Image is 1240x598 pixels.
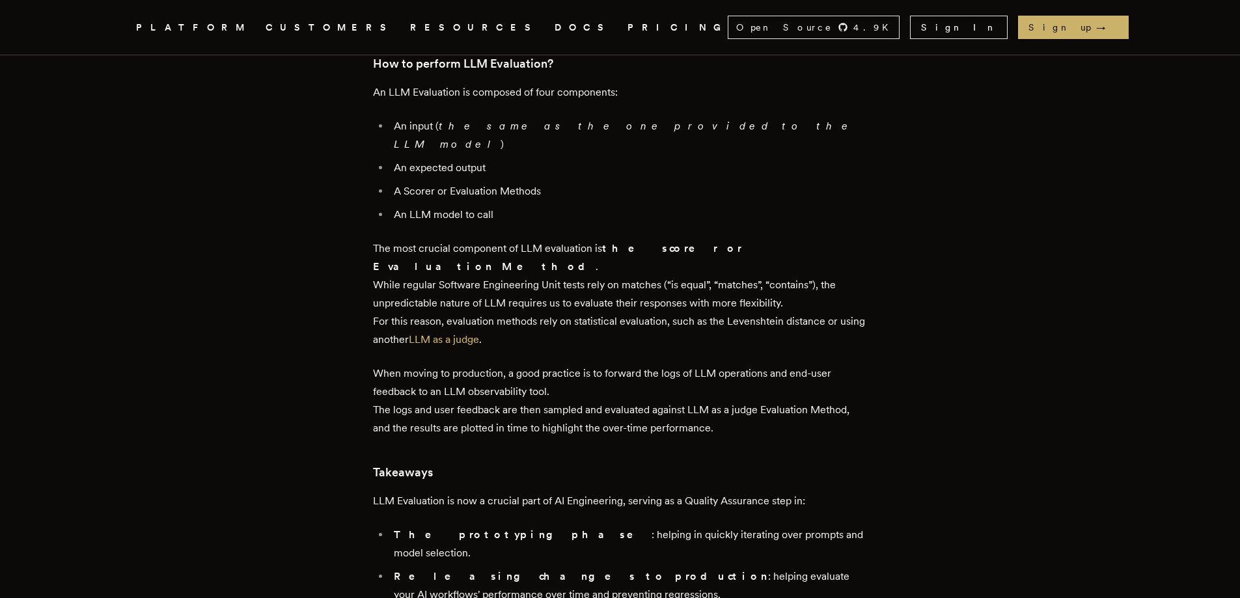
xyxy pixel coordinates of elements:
a: DOCS [555,20,612,36]
span: Open Source [736,21,833,34]
strong: The prototyping phase [394,528,652,541]
li: An expected output [390,159,868,177]
h3: How to perform LLM Evaluation? [373,55,868,73]
li: An LLM model to call [390,206,868,224]
em: the same as the one provided to the LLM model [394,120,854,150]
span: 4.9 K [853,21,896,34]
p: An LLM Evaluation is composed of four components: [373,83,868,102]
p: The most crucial component of LLM evaluation is . While regular Software Engineering Unit tests r... [373,239,868,349]
a: Sign up [1018,16,1129,39]
h3: Takeaways [373,463,868,482]
a: CUSTOMERS [266,20,394,36]
span: → [1096,21,1118,34]
strong: Releasing changes to production [394,570,768,582]
li: A Scorer or Evaluation Methods [390,182,868,200]
p: LLM Evaluation is now a crucial part of AI Engineering, serving as a Quality Assurance step in: [373,492,868,510]
button: RESOURCES [410,20,539,36]
button: PLATFORM [136,20,250,36]
a: PRICING [627,20,728,36]
li: An input ( ) [390,117,868,154]
a: LLM as a judge [409,333,479,346]
a: Sign In [910,16,1008,39]
li: : helping in quickly iterating over prompts and model selection. [390,526,868,562]
p: When moving to production, a good practice is to forward the logs of LLM operations and end-user ... [373,364,868,437]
